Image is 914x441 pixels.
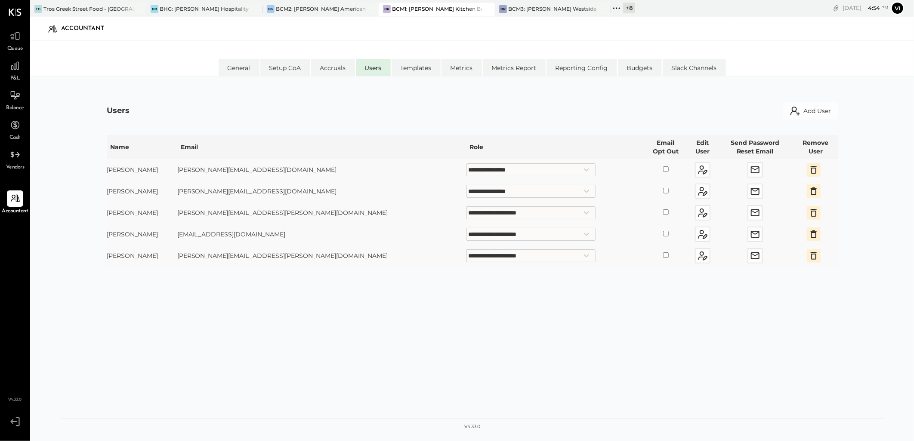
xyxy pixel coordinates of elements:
[107,224,177,245] td: [PERSON_NAME]
[260,59,310,76] li: Setup CoA
[508,5,598,12] div: BCM3: [PERSON_NAME] Westside Grill
[107,135,177,159] th: Name
[7,45,23,53] span: Queue
[0,190,30,215] a: Accountant
[107,245,177,266] td: [PERSON_NAME]
[0,58,30,83] a: P&L
[6,164,25,171] span: Vendors
[43,5,133,12] div: Tros Greek Street Food - [GEOGRAPHIC_DATA]
[107,159,177,181] td: [PERSON_NAME]
[177,159,466,181] td: [PERSON_NAME][EMAIL_ADDRESS][DOMAIN_NAME]
[151,5,158,13] div: BB
[392,59,441,76] li: Templates
[663,59,726,76] li: Slack Channels
[0,117,30,142] a: Cash
[643,135,688,159] th: Email Opt Out
[267,5,275,13] div: BS
[483,59,546,76] li: Metrics Report
[107,202,177,224] td: [PERSON_NAME]
[34,5,42,13] div: TG
[177,181,466,202] td: [PERSON_NAME][EMAIL_ADDRESS][DOMAIN_NAME]
[499,5,507,13] div: BR
[383,5,391,13] div: BR
[61,22,113,36] div: Accountant
[276,5,366,12] div: BCM2: [PERSON_NAME] American Cooking
[6,104,24,112] span: Balance
[0,28,30,53] a: Queue
[9,134,21,142] span: Cash
[311,59,355,76] li: Accruals
[107,105,130,116] div: Users
[177,224,466,245] td: [EMAIL_ADDRESS][DOMAIN_NAME]
[783,102,838,119] button: Add User
[891,1,905,15] button: Vi
[356,59,391,76] li: Users
[107,181,177,202] td: [PERSON_NAME]
[392,5,482,12] div: BCM1: [PERSON_NAME] Kitchen Bar Market
[160,5,250,12] div: BHG: [PERSON_NAME] Hospitality Group, LLC
[465,423,481,430] div: v 4.33.0
[547,59,617,76] li: Reporting Config
[177,135,466,159] th: Email
[0,147,30,171] a: Vendors
[2,208,28,215] span: Accountant
[793,135,838,159] th: Remove User
[219,59,259,76] li: General
[623,3,635,13] div: + 8
[0,87,30,112] a: Balance
[442,59,482,76] li: Metrics
[688,135,717,159] th: Edit User
[618,59,662,76] li: Budgets
[466,135,643,159] th: Role
[843,4,889,12] div: [DATE]
[10,75,20,83] span: P&L
[177,202,466,224] td: [PERSON_NAME][EMAIL_ADDRESS][PERSON_NAME][DOMAIN_NAME]
[717,135,793,159] th: Send Password Reset Email
[832,3,840,12] div: copy link
[177,245,466,266] td: [PERSON_NAME][EMAIL_ADDRESS][PERSON_NAME][DOMAIN_NAME]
